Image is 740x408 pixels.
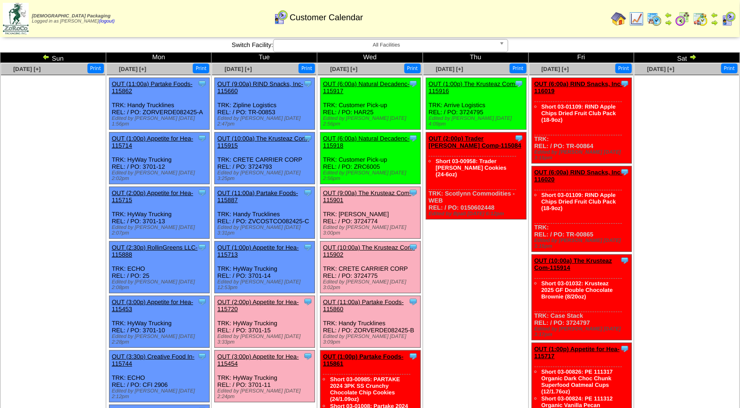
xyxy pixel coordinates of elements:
img: Tooltip [514,79,524,88]
button: Print [510,63,526,73]
img: zoroco-logo-small.webp [3,3,29,34]
img: Tooltip [409,243,418,252]
img: Tooltip [620,344,630,353]
img: Tooltip [303,79,313,88]
div: Edited by [PERSON_NAME] [DATE] 3:02pm [323,279,420,290]
div: TRK: HyWay Trucking REL: / PO: 3701-10 [109,296,209,348]
a: [DATE] [+] [330,66,357,72]
img: Tooltip [303,188,313,197]
span: All Facilities [277,39,496,51]
img: Tooltip [409,352,418,361]
td: Sat [634,53,740,63]
a: OUT (2:00p) Appetite for Hea-115720 [217,298,299,313]
img: Tooltip [409,133,418,143]
td: Sun [0,53,106,63]
div: TRK: REL: / PO: TR-00864 [532,78,632,164]
a: OUT (1:00p) Appetite for Hea-115714 [112,135,193,149]
span: Logged in as [PERSON_NAME] [32,14,115,24]
a: OUT (10:00a) The Krusteaz Com-115915 [217,135,309,149]
a: OUT (10:00a) The Krusteaz Com-115914 [535,257,612,271]
a: OUT (3:30p) Creative Food In-115744 [112,353,195,367]
img: Tooltip [197,79,207,88]
img: arrowright.gif [711,19,718,26]
div: TRK: Scotlynn Commodities - WEB REL: / PO: 0150602448 [426,133,526,220]
a: Short 03-01032: Krusteaz 2025 GF Double Chocolate Brownie (8/20oz) [542,280,613,300]
img: line_graph.gif [629,11,644,26]
div: Edited by Bpali [DATE] 6:12pm [429,211,526,217]
div: TRK: Customer Pick-up REL: / PO: HAR25 [321,78,421,130]
div: TRK: Arrive Logistics REL: / PO: 3724795 [426,78,526,130]
img: Tooltip [303,297,313,306]
img: Tooltip [620,167,630,177]
div: TRK: HyWay Trucking REL: / PO: 3701-12 [109,133,209,184]
div: Edited by [PERSON_NAME] [DATE] 2:08pm [112,279,209,290]
a: OUT (11:00a) Partake Foods-115887 [217,189,298,204]
a: OUT (9:00a) RIND Snacks, Inc-115660 [217,80,303,94]
div: Edited by [PERSON_NAME] [DATE] 3:31pm [217,225,315,236]
div: Edited by [PERSON_NAME] [DATE] 3:15pm [535,149,632,161]
img: arrowleft.gif [711,11,718,19]
div: Edited by [PERSON_NAME] [DATE] 3:17pm [535,326,632,337]
a: Short 03-00958: Trader [PERSON_NAME] Cookies (24-6oz) [436,158,507,178]
a: OUT (6:00a) Natural Decadenc-115918 [323,135,409,149]
a: Short 03-00826: PE 111317 Organic Dark Choc Chunk Superfood Oatmeal Cups (12/1.76oz) [542,369,613,395]
div: TRK: Handy Trucklines REL: / PO: ZORVERDE082425-A [109,78,209,130]
img: home.gif [611,11,626,26]
img: Tooltip [409,79,418,88]
img: calendarinout.gif [693,11,708,26]
a: OUT (10:00a) The Krusteaz Com-115902 [323,244,415,258]
img: Tooltip [409,188,418,197]
td: Thu [423,53,528,63]
span: [DATE] [+] [225,66,252,72]
img: calendarcustomer.gif [721,11,736,26]
img: Tooltip [409,297,418,306]
div: Edited by [PERSON_NAME] [DATE] 2:07pm [112,225,209,236]
img: calendarblend.gif [675,11,690,26]
button: Print [299,63,315,73]
div: Edited by [PERSON_NAME] [DATE] 2:56pm [323,170,420,181]
span: [DATE] [+] [13,66,40,72]
div: Edited by [PERSON_NAME] [DATE] 2:47pm [217,116,315,127]
a: OUT (1:00p) Partake Foods-115861 [323,353,403,367]
a: Short 03-01109: RIND Apple Chips Dried Fruit Club Pack (18-9oz) [542,192,616,212]
a: [DATE] [+] [647,66,675,72]
a: OUT (11:00a) Partake Foods-115860 [323,298,404,313]
div: TRK: HyWay Trucking REL: / PO: 3701-13 [109,187,209,239]
img: Tooltip [303,352,313,361]
img: Tooltip [197,352,207,361]
div: TRK: REL: / PO: TR-00865 [532,166,632,252]
img: calendarprod.gif [647,11,662,26]
a: [DATE] [+] [119,66,146,72]
img: arrowleft.gif [665,11,672,19]
div: TRK: CRETE CARRIER CORP REL: / PO: 3724793 [215,133,315,184]
img: Tooltip [197,243,207,252]
td: Tue [212,53,317,63]
a: OUT (2:00p) Trader [PERSON_NAME] Comp-115084 [429,135,521,149]
a: OUT (11:00a) Partake Foods-115862 [112,80,193,94]
a: [DATE] [+] [542,66,569,72]
div: Edited by [PERSON_NAME] [DATE] 2:56pm [323,116,420,127]
div: TRK: HyWay Trucking REL: / PO: 3701-11 [215,351,315,402]
a: Short 03-01109: RIND Apple Chips Dried Fruit Club Pack (18-9oz) [542,103,616,123]
div: TRK: Customer Pick-up REL: / PO: ZRC6005 [321,133,421,184]
a: OUT (6:00a) RIND Snacks, Inc-116019 [535,80,623,94]
a: OUT (9:00a) The Krusteaz Com-115901 [323,189,411,204]
td: Fri [528,53,634,63]
div: TRK: CRETE CARRIER CORP REL: / PO: 3724775 [321,242,421,293]
div: Edited by [PERSON_NAME] [DATE] 1:56pm [112,116,209,127]
div: Edited by [PERSON_NAME] [DATE] 2:28pm [112,334,209,345]
button: Print [87,63,104,73]
span: [DATE] [+] [436,66,463,72]
span: [DEMOGRAPHIC_DATA] Packaging [32,14,110,19]
a: OUT (3:00p) Appetite for Hea-115454 [217,353,299,367]
img: calendarcustomer.gif [273,10,288,25]
div: TRK: Zipline Logistics REL: / PO: TR-00853 [215,78,315,130]
img: Tooltip [620,79,630,88]
td: Mon [106,53,212,63]
img: Tooltip [197,297,207,306]
img: Tooltip [303,133,313,143]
